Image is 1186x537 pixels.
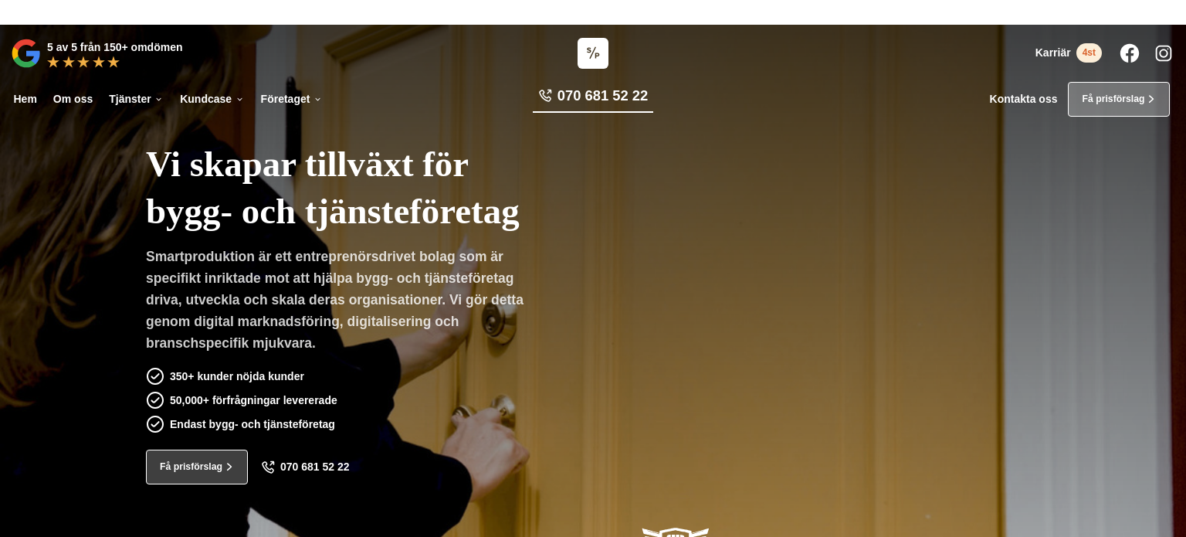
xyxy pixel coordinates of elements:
[160,460,222,474] span: Få prisförslag
[261,461,350,474] a: 070 681 52 22
[1035,46,1071,59] span: Karriär
[170,392,337,409] p: 50,000+ förfrågningar levererade
[178,82,247,117] a: Kundcase
[146,450,248,484] a: Få prisförslag
[639,6,765,17] a: Läs pressmeddelandet här!
[170,368,304,385] p: 350+ kunder nöjda kunder
[1082,92,1144,107] span: Få prisförslag
[170,416,335,433] p: Endast bygg- och tjänsteföretag
[146,246,535,359] p: Smartproduktion är ett entreprenörsdrivet bolag som är specifikt inriktade mot att hjälpa bygg- o...
[1076,43,1102,63] span: 4st
[258,82,325,117] a: Företaget
[557,86,648,106] span: 070 681 52 22
[11,82,39,117] a: Hem
[1035,43,1102,63] a: Karriär 4st
[47,39,182,56] p: 5 av 5 från 150+ omdömen
[107,82,167,117] a: Tjänster
[5,5,1181,19] p: Vi vann Årets Unga Företagare i Dalarna 2024 –
[533,86,653,113] a: 070 681 52 22
[990,93,1058,106] a: Kontakta oss
[280,461,350,474] span: 070 681 52 22
[50,82,95,117] a: Om oss
[1068,82,1170,117] a: Få prisförslag
[146,124,654,246] h1: Vi skapar tillväxt för bygg- och tjänsteföretag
